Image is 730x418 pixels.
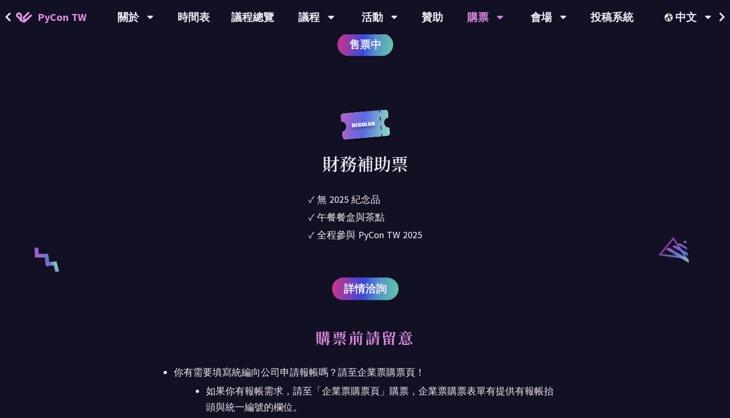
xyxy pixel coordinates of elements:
div: 午餐餐盒與茶點 [317,210,385,224]
a: 售票中 [337,33,393,56]
li: ✓ [308,192,422,207]
a: PyCon TW [5,4,97,31]
span: 售票中 [349,36,381,53]
a: 詳情洽詢 [332,277,399,300]
span: PyCon TW [38,9,86,25]
img: Locale Icon [665,13,675,21]
li: ✓ [308,210,422,224]
img: Home icon of PyCon TW 2025 [16,12,32,23]
div: 你有需要填寫統編向公司申請報帳嗎？請至企業票購票頁！ [174,364,556,380]
span: 詳情洽詢 [344,281,387,297]
li: ✓ [308,228,422,242]
h2: 購票前請留意 [174,327,556,359]
li: 如果你有報帳需求，請至「企業票購票頁」購票，企業票購票表單有提供有報帳抬頭與統一編號的欄位。 [206,383,556,415]
div: 財務補助票 [322,150,408,176]
div: 全程參與 PyCon TW 2025 [317,228,422,242]
div: 無 2025 紀念品 [317,192,380,207]
img: regular.8f272d9.svg [338,109,392,151]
